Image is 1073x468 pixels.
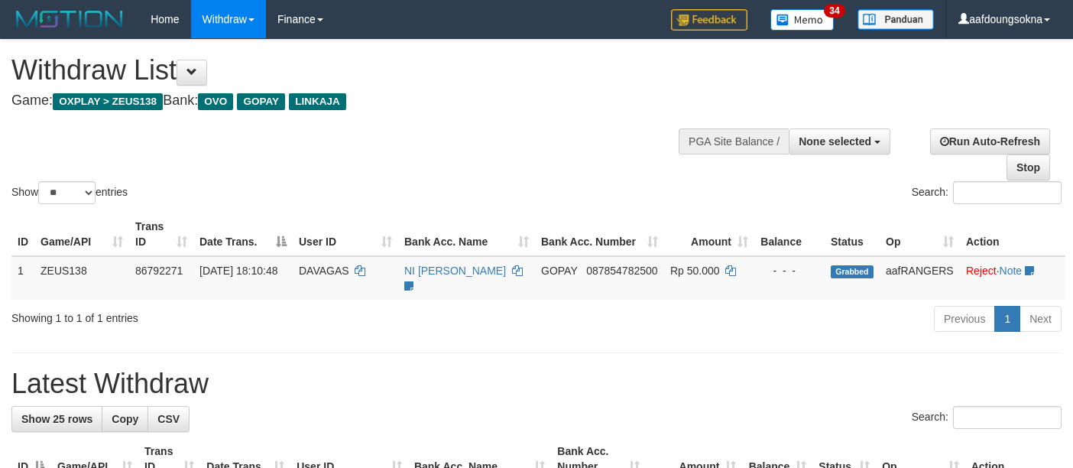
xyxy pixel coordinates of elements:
img: Feedback.jpg [671,9,747,31]
th: Action [960,213,1065,256]
th: Op: activate to sort column ascending [880,213,960,256]
input: Search: [953,406,1062,429]
th: Amount: activate to sort column ascending [664,213,754,256]
span: LINKAJA [289,93,346,110]
a: Note [1000,265,1023,277]
a: Copy [102,406,148,432]
th: ID [11,213,34,256]
a: NI [PERSON_NAME] [404,265,506,277]
th: Date Trans.: activate to sort column descending [193,213,293,256]
span: OXPLAY > ZEUS138 [53,93,163,110]
span: Copy 087854782500 to clipboard [586,265,657,277]
span: 34 [824,4,844,18]
span: Grabbed [831,265,874,278]
h1: Latest Withdraw [11,369,1062,399]
div: - - - [760,263,819,278]
span: [DATE] 18:10:48 [199,265,277,277]
div: PGA Site Balance / [679,128,789,154]
th: Trans ID: activate to sort column ascending [129,213,193,256]
label: Search: [912,181,1062,204]
span: Rp 50.000 [670,265,720,277]
span: GOPAY [541,265,577,277]
th: Bank Acc. Number: activate to sort column ascending [535,213,664,256]
th: Balance [754,213,825,256]
span: None selected [799,135,871,148]
a: 1 [994,306,1020,332]
th: Game/API: activate to sort column ascending [34,213,129,256]
span: Copy [112,413,138,425]
th: Status [825,213,880,256]
a: Show 25 rows [11,406,102,432]
td: 1 [11,256,34,300]
a: Stop [1007,154,1050,180]
span: DAVAGAS [299,265,349,277]
a: CSV [147,406,190,432]
span: GOPAY [237,93,285,110]
td: · [960,256,1065,300]
span: CSV [157,413,180,425]
img: panduan.png [857,9,934,30]
button: None selected [789,128,890,154]
td: aafRANGERS [880,256,960,300]
a: Next [1020,306,1062,332]
img: MOTION_logo.png [11,8,128,31]
label: Show entries [11,181,128,204]
span: OVO [198,93,233,110]
span: 86792271 [135,265,183,277]
td: ZEUS138 [34,256,129,300]
h1: Withdraw List [11,55,700,86]
h4: Game: Bank: [11,93,700,109]
th: User ID: activate to sort column ascending [293,213,398,256]
a: Previous [934,306,995,332]
a: Run Auto-Refresh [930,128,1050,154]
input: Search: [953,181,1062,204]
span: Show 25 rows [21,413,92,425]
div: Showing 1 to 1 of 1 entries [11,304,436,326]
a: Reject [966,265,997,277]
img: Button%20Memo.svg [770,9,835,31]
label: Search: [912,406,1062,429]
th: Bank Acc. Name: activate to sort column ascending [398,213,535,256]
select: Showentries [38,181,96,204]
